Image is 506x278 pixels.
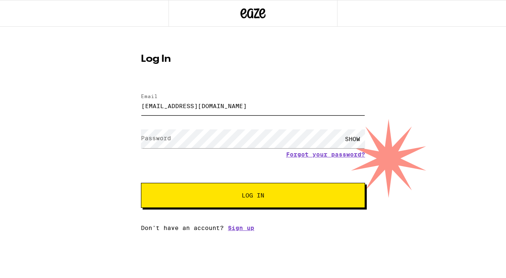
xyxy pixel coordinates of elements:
[141,183,365,208] button: Log In
[242,192,264,198] span: Log In
[141,135,171,142] label: Password
[5,6,60,13] span: Hi. Need any help?
[228,225,254,231] a: Sign up
[141,94,158,99] label: Email
[141,54,365,64] h1: Log In
[340,129,365,148] div: SHOW
[286,151,365,158] a: Forgot your password?
[141,96,365,115] input: Email
[141,225,365,231] div: Don't have an account?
